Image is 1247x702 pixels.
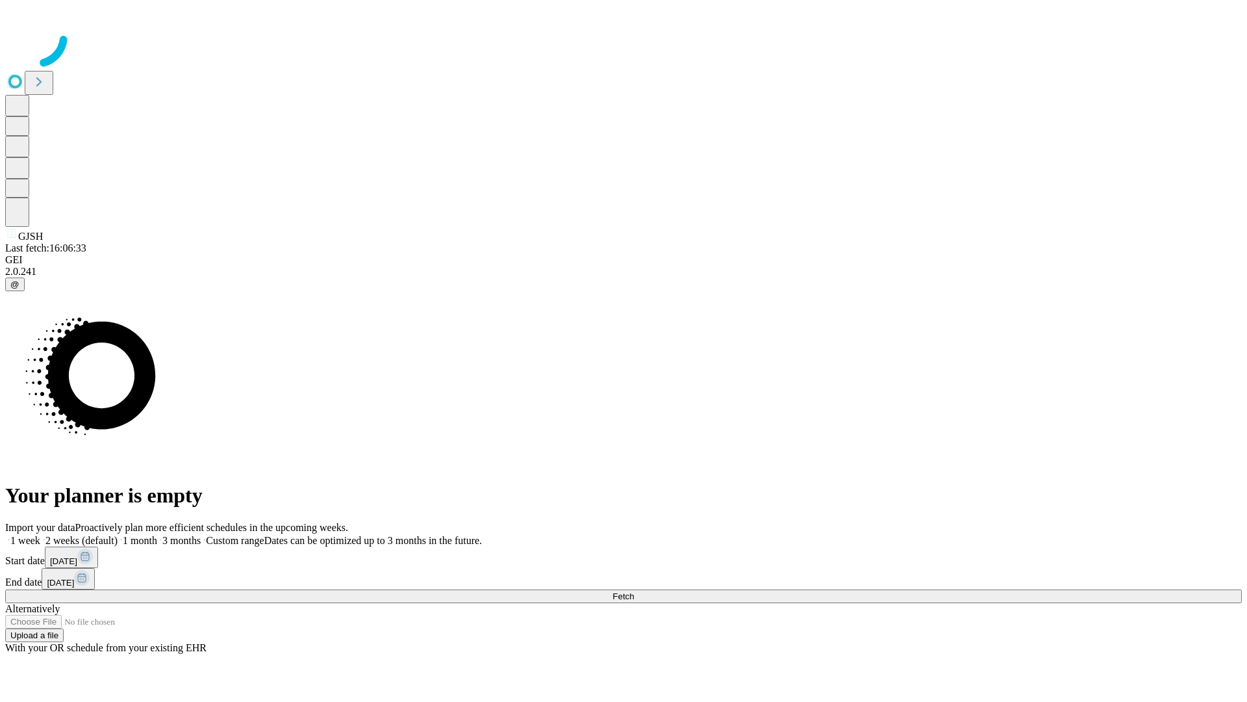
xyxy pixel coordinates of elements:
[5,642,207,653] span: With your OR schedule from your existing EHR
[42,568,95,590] button: [DATE]
[5,590,1242,603] button: Fetch
[10,279,19,289] span: @
[5,629,64,642] button: Upload a file
[50,556,77,566] span: [DATE]
[5,242,86,253] span: Last fetch: 16:06:33
[5,522,75,533] span: Import your data
[162,535,201,546] span: 3 months
[75,522,348,533] span: Proactively plan more efficient schedules in the upcoming weeks.
[10,535,40,546] span: 1 week
[47,578,74,588] span: [DATE]
[18,231,43,242] span: GJSH
[45,547,98,568] button: [DATE]
[5,547,1242,568] div: Start date
[264,535,482,546] span: Dates can be optimized up to 3 months in the future.
[5,266,1242,278] div: 2.0.241
[612,591,634,601] span: Fetch
[206,535,264,546] span: Custom range
[123,535,157,546] span: 1 month
[5,568,1242,590] div: End date
[5,278,25,291] button: @
[5,603,60,614] span: Alternatively
[5,254,1242,266] div: GEI
[5,484,1242,508] h1: Your planner is empty
[45,535,118,546] span: 2 weeks (default)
